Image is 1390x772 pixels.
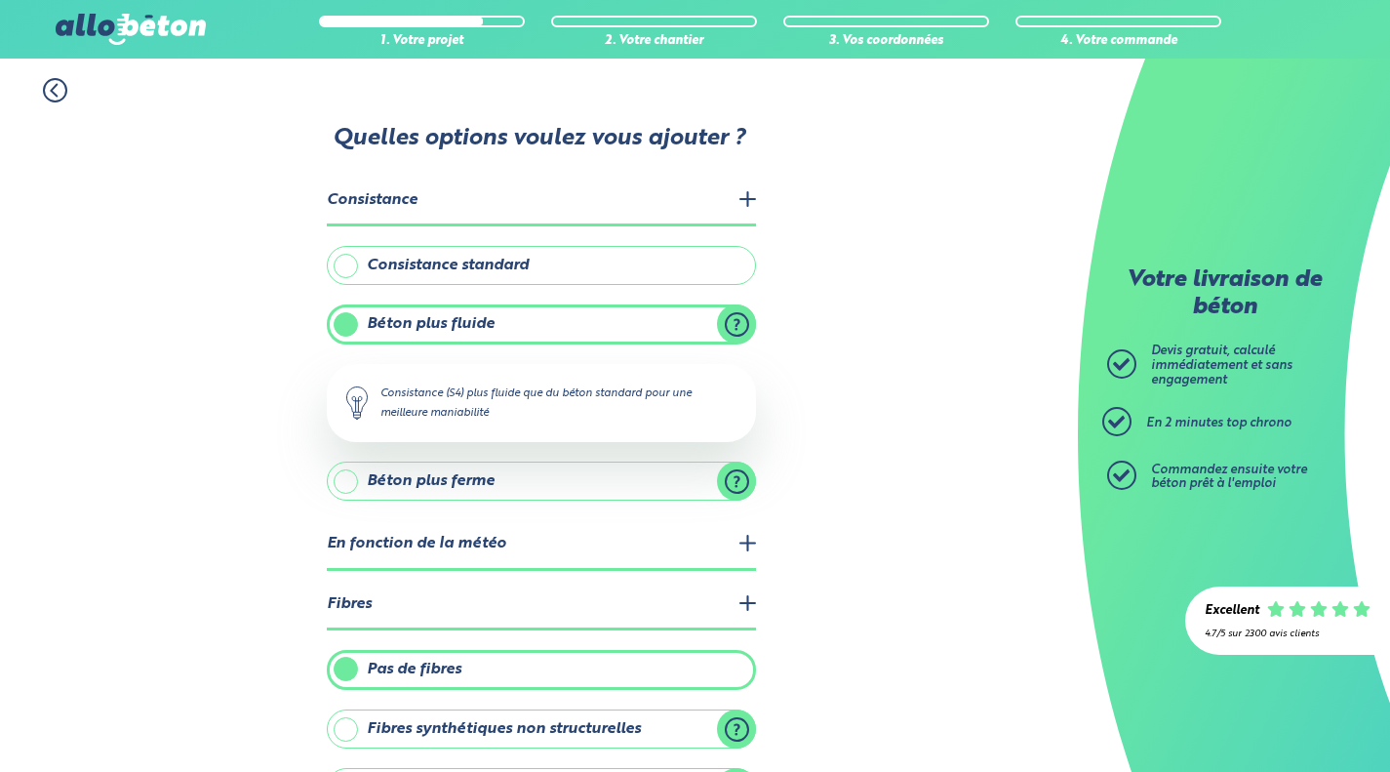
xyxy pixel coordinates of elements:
legend: En fonction de la météo [327,520,756,570]
label: Consistance standard [327,246,756,285]
span: Devis gratuit, calculé immédiatement et sans engagement [1151,345,1292,386]
img: allobéton [56,14,206,45]
div: 1. Votre projet [319,34,525,49]
div: Excellent [1205,604,1259,619]
legend: Consistance [327,177,756,226]
div: 4. Votre commande [1015,34,1221,49]
p: Votre livraison de béton [1112,267,1336,321]
label: Pas de fibres [327,650,756,689]
label: Béton plus fluide [327,305,756,344]
div: 4.7/5 sur 2300 avis clients [1205,629,1370,639]
div: 2. Votre chantier [551,34,757,49]
legend: Fibres [327,581,756,630]
span: En 2 minutes top chrono [1146,417,1291,429]
iframe: Help widget launcher [1216,696,1369,751]
label: Fibres synthétiques non structurelles [327,710,756,749]
label: Béton plus ferme [327,462,756,501]
span: Commandez ensuite votre béton prêt à l'emploi [1151,464,1307,491]
div: 3. Vos coordonnées [783,34,989,49]
div: Consistance (S4) plus fluide que du béton standard pour une meilleure maniabilité [327,364,756,442]
p: Quelles options voulez vous ajouter ? [325,126,754,153]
